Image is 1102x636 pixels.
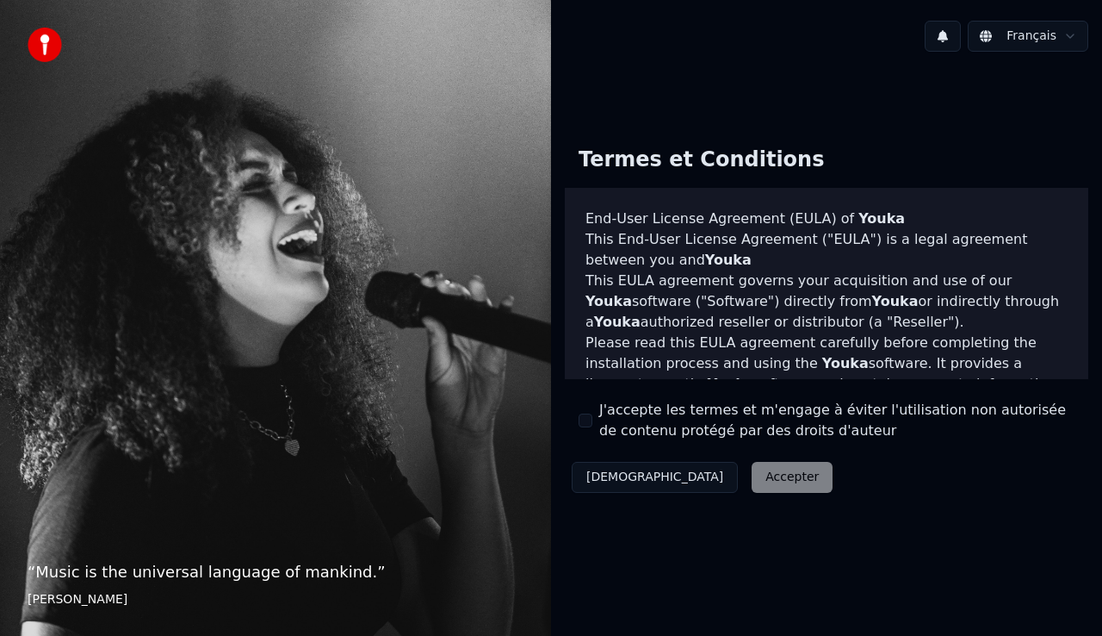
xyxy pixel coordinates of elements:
[872,293,919,309] span: Youka
[585,333,1068,415] p: Please read this EULA agreement carefully before completing the installation process and using th...
[822,355,869,371] span: Youka
[585,229,1068,271] p: This End-User License Agreement ("EULA") is a legal agreement between you and
[585,209,1068,229] h3: End-User License Agreement (EULA) of
[28,591,523,608] footer: [PERSON_NAME]
[594,314,641,330] span: Youka
[28,28,62,62] img: youka
[585,271,1068,333] p: This EULA agreement governs your acquisition and use of our software ("Software") directly from o...
[705,252,752,268] span: Youka
[708,376,754,392] span: Youka
[585,293,632,309] span: Youka
[599,400,1074,441] label: J'accepte les termes et m'engage à éviter l'utilisation non autorisée de contenu protégé par des ...
[572,462,738,493] button: [DEMOGRAPHIC_DATA]
[565,133,838,188] div: Termes et Conditions
[858,210,905,227] span: Youka
[28,560,523,584] p: “ Music is the universal language of mankind. ”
